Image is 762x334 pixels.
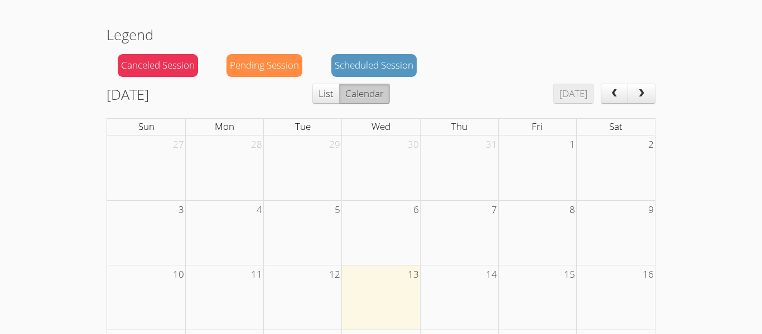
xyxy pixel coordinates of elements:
span: 2 [647,135,655,154]
span: 3 [177,201,185,219]
span: 12 [328,265,341,284]
span: Mon [215,120,234,133]
span: Fri [532,120,543,133]
button: prev [601,84,629,104]
span: Thu [451,120,467,133]
span: 27 [172,135,185,154]
span: 11 [250,265,263,284]
span: 29 [328,135,341,154]
span: Sat [609,120,623,133]
button: [DATE] [553,84,594,104]
span: 6 [412,201,420,219]
span: 14 [485,265,498,284]
span: 15 [563,265,576,284]
button: Calendar [339,84,390,104]
div: Canceled Session [118,54,198,77]
span: 1 [568,135,576,154]
button: List [312,84,340,104]
span: Wed [372,120,390,133]
span: Tue [295,120,311,133]
span: 13 [407,265,420,284]
h2: [DATE] [107,84,149,105]
span: 8 [568,201,576,219]
span: 28 [250,135,263,154]
span: Sun [138,120,155,133]
span: 30 [407,135,420,154]
span: 4 [255,201,263,219]
span: 9 [647,201,655,219]
span: 5 [334,201,341,219]
span: 10 [172,265,185,284]
div: Scheduled Session [331,54,417,77]
span: 7 [490,201,498,219]
span: 16 [642,265,655,284]
span: 31 [485,135,498,154]
div: Pending Session [226,54,302,77]
h2: Legend [107,24,655,45]
button: next [628,84,655,104]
